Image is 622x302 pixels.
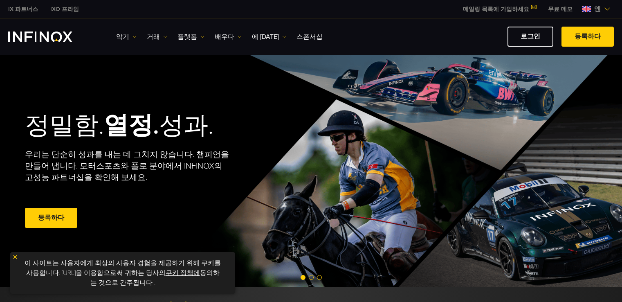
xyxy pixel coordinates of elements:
[104,111,159,140] font: 열정.
[301,275,305,280] span: 슬라이드 1로 이동
[252,33,279,41] font: 에 [DATE]
[25,111,104,140] font: 정밀함.
[50,6,79,13] font: IXO 프라임
[25,259,221,277] font: 이 사이트는 사용자에게 최상의 사용자 경험을 제공하기 위해 쿠키를 사용합니다. [URL]을 이용함으로써 귀하는 당사의
[8,32,92,42] a: INFINOX 로고
[177,33,197,41] font: 플랫폼
[166,269,200,277] a: 쿠키 정책에
[8,6,38,13] font: IX 파트너스
[116,32,137,42] a: 악기
[116,33,129,41] font: 악기
[317,275,322,280] span: 슬라이드 3으로 이동
[252,32,286,42] a: 에 [DATE]
[177,32,204,42] a: 플랫폼
[296,33,323,41] font: 스폰서십
[521,32,540,41] font: 로그인
[575,32,601,41] font: 등록하다
[215,32,242,42] a: 배우다
[296,32,323,42] a: 스폰서십
[215,33,234,41] font: 배우다
[594,5,601,13] font: 엔
[463,6,529,13] font: 메일링 목록에 가입하세요
[38,214,64,222] font: 등록하다
[25,208,77,228] a: 등록하다
[25,150,229,183] font: 우리는 단순히 성과를 내는 데 그치지 않습니다. 챔피언을 만들어 냅니다. 모터스포츠와 폴로 분야에서 INFINOX의 고성능 파트너십을 확인해 보세요.
[159,111,213,140] font: 성과.
[507,27,553,47] a: 로그인
[309,275,314,280] span: 슬라이드 2로 이동
[12,254,18,260] img: 노란색 닫기 아이콘
[2,5,44,14] a: 인피녹스
[44,5,85,14] a: 인피녹스
[147,32,167,42] a: 거래
[457,6,542,13] a: 메일링 목록에 가입하세요
[542,5,579,14] a: 인피녹스 메뉴
[147,33,160,41] font: 거래
[561,27,614,47] a: 등록하다
[548,6,573,13] font: 무료 데모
